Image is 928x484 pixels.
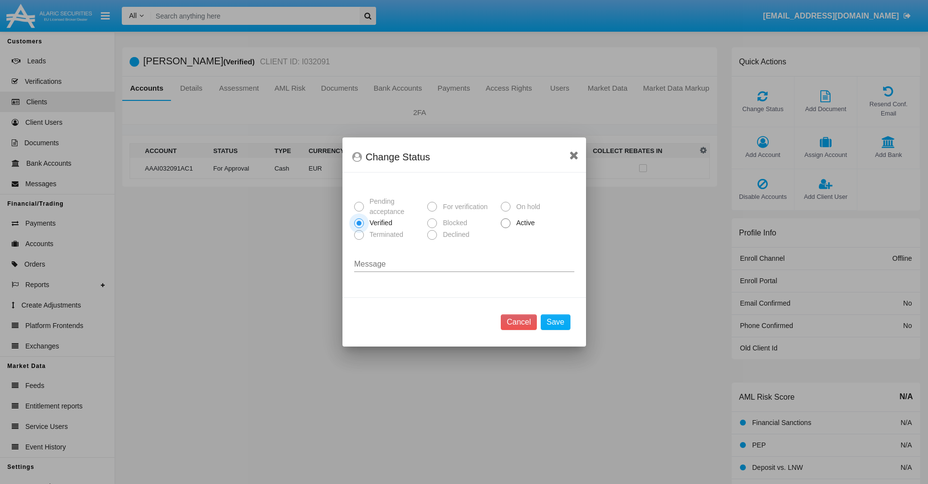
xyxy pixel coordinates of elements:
button: Cancel [501,314,537,330]
div: Change Status [352,149,576,165]
span: Terminated [364,230,406,240]
button: Save [541,314,570,330]
span: Pending acceptance [364,196,424,217]
span: Declined [437,230,472,240]
span: Verified [364,218,395,228]
span: On hold [511,202,543,212]
span: Active [511,218,537,228]
span: Blocked [437,218,470,228]
span: For verification [437,202,490,212]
